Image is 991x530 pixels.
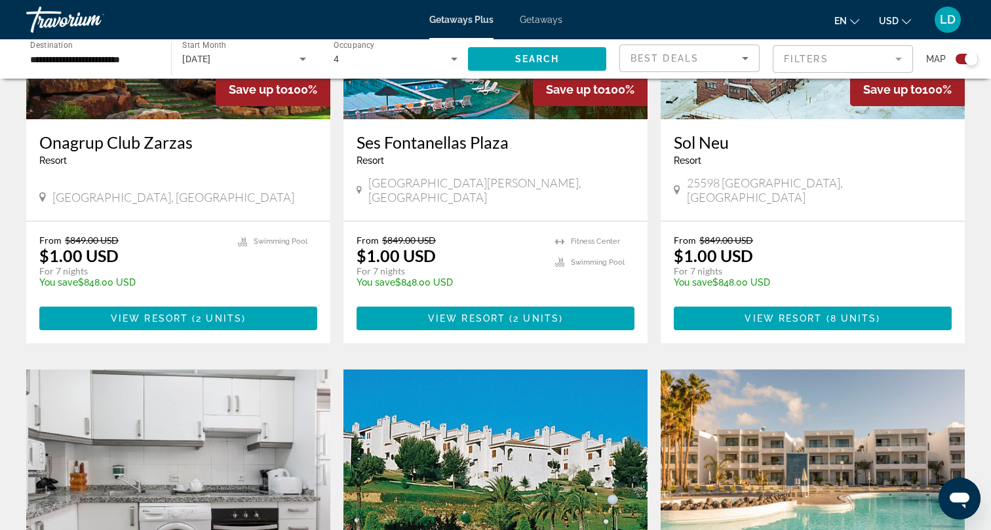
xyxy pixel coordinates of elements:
span: ( ) [188,313,246,324]
span: Swimming Pool [254,237,307,246]
button: Change language [834,11,859,30]
button: View Resort(8 units) [674,307,952,330]
p: $1.00 USD [357,246,436,265]
p: $848.00 USD [39,277,225,288]
span: Save up to [546,83,605,96]
div: 100% [533,73,648,106]
a: Getaways Plus [429,14,494,25]
button: View Resort(2 units) [357,307,634,330]
span: [GEOGRAPHIC_DATA][PERSON_NAME], [GEOGRAPHIC_DATA] [368,176,634,204]
span: [DATE] [182,54,211,64]
span: $849.00 USD [699,235,753,246]
a: Sol Neu [674,132,952,152]
span: Resort [357,155,384,166]
p: For 7 nights [357,265,542,277]
button: Search [468,47,606,71]
a: Travorium [26,3,157,37]
button: View Resort(2 units) [39,307,317,330]
p: $848.00 USD [674,277,939,288]
span: en [834,16,847,26]
span: ( ) [823,313,881,324]
span: Occupancy [334,41,375,50]
p: $848.00 USD [357,277,542,288]
button: Filter [773,45,913,73]
span: LD [940,13,956,26]
span: Start Month [182,41,226,50]
a: Getaways [520,14,562,25]
span: [GEOGRAPHIC_DATA], [GEOGRAPHIC_DATA] [52,190,294,204]
span: You save [674,277,712,288]
span: Fitness Center [571,237,620,246]
p: $1.00 USD [674,246,753,265]
span: Swimming Pool [571,258,625,267]
span: View Resort [428,313,505,324]
a: Onagrup Club Zarzas [39,132,317,152]
button: Change currency [879,11,911,30]
span: Destination [30,40,73,49]
span: $849.00 USD [382,235,436,246]
span: From [357,235,379,246]
span: $849.00 USD [65,235,119,246]
span: Resort [39,155,67,166]
p: For 7 nights [674,265,939,277]
p: For 7 nights [39,265,225,277]
span: View Resort [745,313,822,324]
span: Best Deals [631,53,699,64]
div: 100% [850,73,965,106]
span: Save up to [229,83,288,96]
span: From [674,235,696,246]
div: 100% [216,73,330,106]
button: User Menu [931,6,965,33]
span: Save up to [863,83,922,96]
span: Resort [674,155,701,166]
span: 25598 [GEOGRAPHIC_DATA], [GEOGRAPHIC_DATA] [687,176,952,204]
iframe: Bouton de lancement de la fenêtre de messagerie [939,478,981,520]
span: ( ) [505,313,563,324]
span: You save [357,277,395,288]
span: View Resort [111,313,188,324]
a: Ses Fontanellas Plaza [357,132,634,152]
span: 8 units [830,313,877,324]
span: 4 [334,54,339,64]
span: Search [515,54,560,64]
span: 2 units [196,313,242,324]
span: Map [926,50,946,68]
span: 2 units [513,313,559,324]
mat-select: Sort by [631,50,748,66]
span: From [39,235,62,246]
span: USD [879,16,899,26]
span: You save [39,277,78,288]
p: $1.00 USD [39,246,119,265]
